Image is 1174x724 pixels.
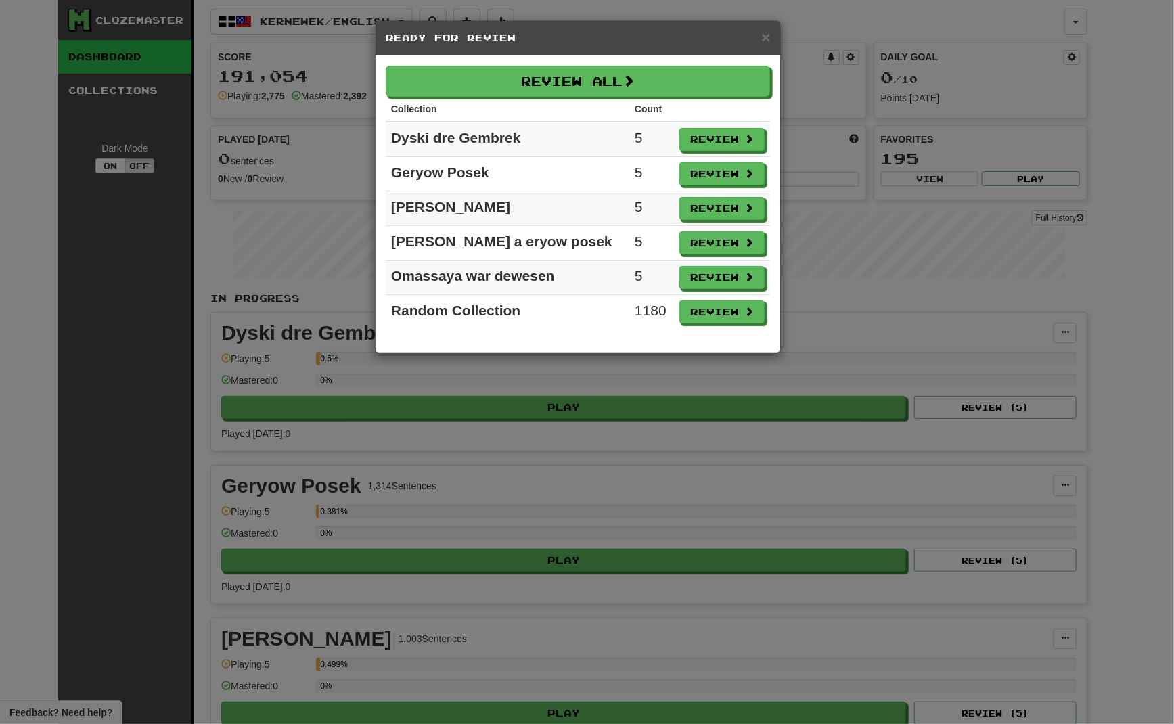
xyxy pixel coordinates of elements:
button: Review [679,300,765,323]
td: Omassaya war dewesen [386,261,629,295]
td: 5 [629,191,674,226]
button: Review All [386,66,770,97]
td: 5 [629,226,674,261]
th: Count [629,97,674,122]
td: Random Collection [386,295,629,330]
td: [PERSON_NAME] [386,191,629,226]
h5: Ready for Review [386,31,770,45]
td: 1180 [629,295,674,330]
td: Dyski dre Gembrek [386,122,629,157]
th: Collection [386,97,629,122]
span: × [762,29,770,45]
td: 5 [629,122,674,157]
button: Review [679,128,765,151]
td: Geryow Posek [386,157,629,191]
button: Review [679,266,765,289]
button: Review [679,162,765,185]
td: 5 [629,157,674,191]
button: Close [762,30,770,44]
td: 5 [629,261,674,295]
button: Review [679,197,765,220]
td: [PERSON_NAME] a eryow posek [386,226,629,261]
button: Review [679,231,765,254]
